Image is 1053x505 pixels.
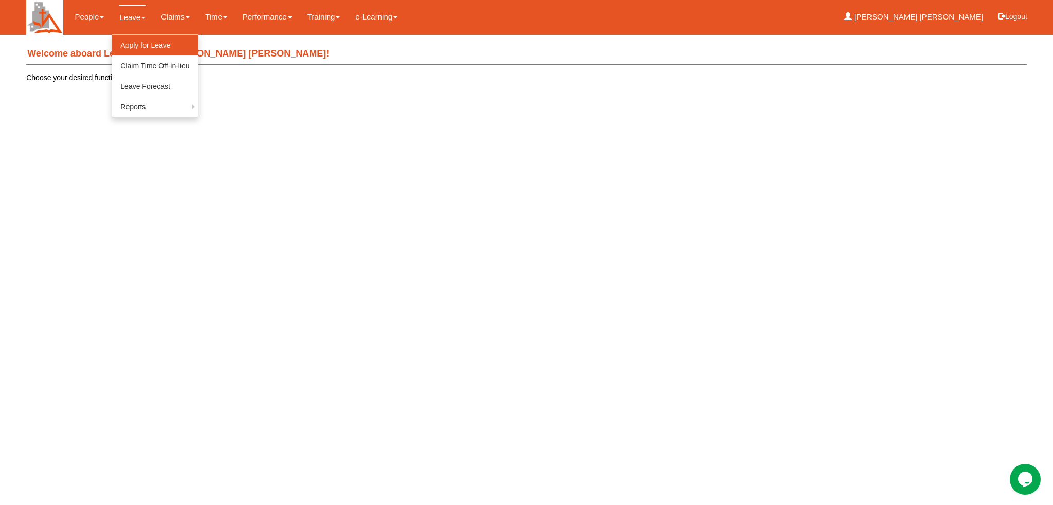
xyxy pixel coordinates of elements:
a: Leave Forecast [112,76,197,97]
a: [PERSON_NAME] [PERSON_NAME] [844,5,983,29]
a: e-Learning [355,5,397,29]
p: Choose your desired function from the menu above. [26,72,1027,83]
a: Claim Time Off-in-lieu [112,55,197,76]
button: Logout [991,4,1034,29]
a: Apply for Leave [112,35,197,55]
a: Leave [119,5,146,29]
iframe: chat widget [1010,464,1043,495]
a: Performance [243,5,292,29]
h4: Welcome aboard Learn Anchor, [PERSON_NAME] [PERSON_NAME]! [26,44,1027,65]
img: H+Cupd5uQsr4AAAAAElFTkSuQmCC [26,1,63,35]
a: People [75,5,104,29]
a: Claims [161,5,190,29]
a: Time [205,5,227,29]
a: Reports [112,97,197,117]
a: Training [307,5,340,29]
